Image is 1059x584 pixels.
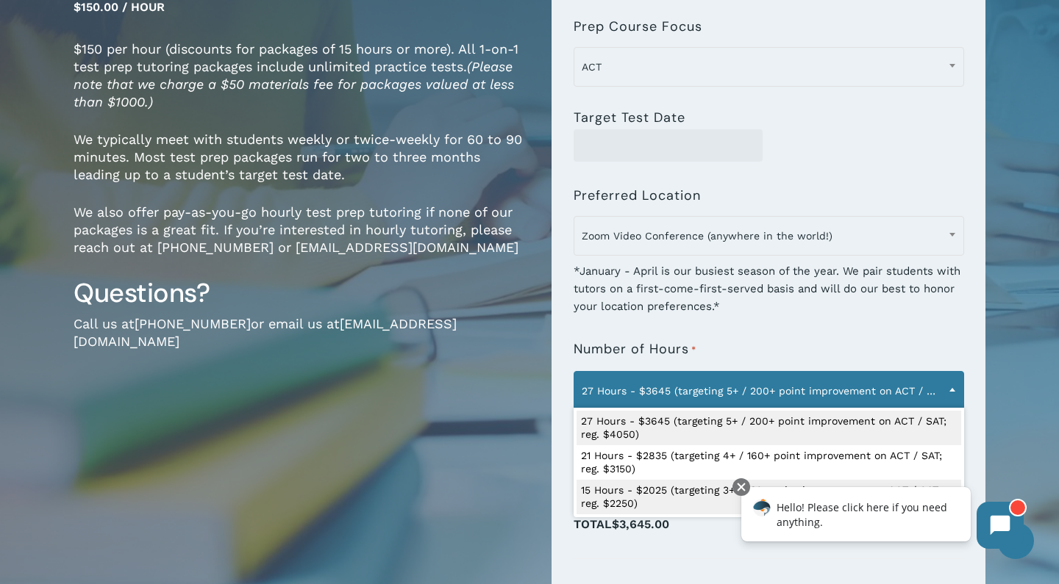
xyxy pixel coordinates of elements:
[574,51,963,82] span: ACT
[574,216,964,256] span: Zoom Video Conference (anywhere in the world!)
[574,110,685,125] label: Target Test Date
[574,220,963,251] span: Zoom Video Conference (anywhere in the world!)
[574,19,702,34] label: Prep Course Focus
[574,513,964,551] p: Total
[74,315,529,370] p: Call us at or email us at
[574,47,964,87] span: ACT
[574,253,964,315] div: *January - April is our busiest season of the year. We pair students with tutors on a first-come-...
[74,40,529,131] p: $150 per hour (discounts for packages of 15 hours or more). All 1-on-1 test prep tutoring package...
[574,375,963,406] span: 27 Hours - $3645 (targeting 5+ / 200+ point improvement on ACT / SAT; reg. $4050)
[612,517,669,531] span: $3,645.00
[574,188,701,203] label: Preferred Location
[74,131,529,203] p: We typically meet with students weekly or twice-weekly for 60 to 90 minutes. Most test prep packa...
[574,342,696,358] label: Number of Hours
[74,59,514,109] em: (Please note that we charge a $50 materials fee for packages valued at less than $1000.)
[74,276,529,310] h3: Questions?
[577,480,961,514] li: 15 Hours - $2025 (targeting 3+ / 120+ point improvement on ACT / SAT; reg. $2250)
[74,203,529,276] p: We also offer pay-as-you-go hourly test prep tutoring if none of our packages is a great fit. If ...
[574,371,964,411] span: 27 Hours - $3645 (targeting 5+ / 200+ point improvement on ACT / SAT; reg. $4050)
[726,475,1038,563] iframe: Chatbot
[577,411,961,445] li: 27 Hours - $3645 (targeting 5+ / 200+ point improvement on ACT / SAT; reg. $4050)
[577,445,961,480] li: 21 Hours - $2835 (targeting 4+ / 160+ point improvement on ACT / SAT; reg. $3150)
[135,316,251,331] a: [PHONE_NUMBER]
